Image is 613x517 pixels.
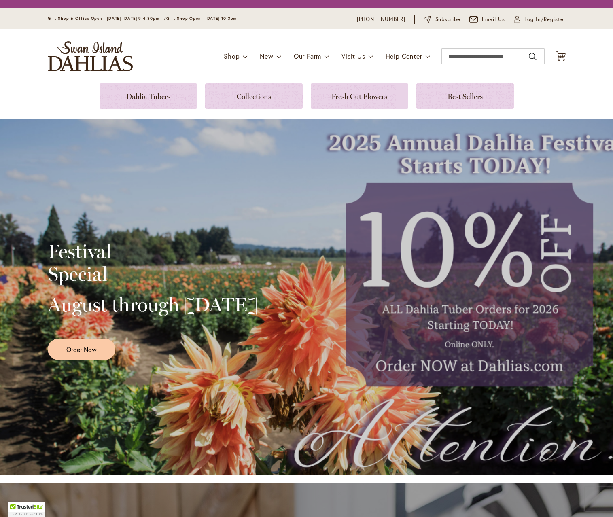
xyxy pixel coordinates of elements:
span: Gift Shop & Office Open - [DATE]-[DATE] 9-4:30pm / [48,16,167,21]
span: Subscribe [435,15,461,23]
a: [PHONE_NUMBER] [357,15,406,23]
h2: Festival Special [48,240,258,285]
span: Gift Shop Open - [DATE] 10-3pm [166,16,237,21]
a: Order Now [48,339,115,360]
a: Email Us [469,15,505,23]
span: Visit Us [341,52,365,60]
span: Our Farm [294,52,321,60]
h2: August through [DATE] [48,293,258,316]
span: Log In/Register [524,15,566,23]
span: Email Us [482,15,505,23]
span: Help Center [386,52,422,60]
a: Subscribe [424,15,460,23]
span: Order Now [66,345,97,354]
button: Search [529,50,536,63]
a: store logo [48,41,133,71]
a: Log In/Register [514,15,566,23]
span: Shop [224,52,240,60]
span: New [260,52,273,60]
